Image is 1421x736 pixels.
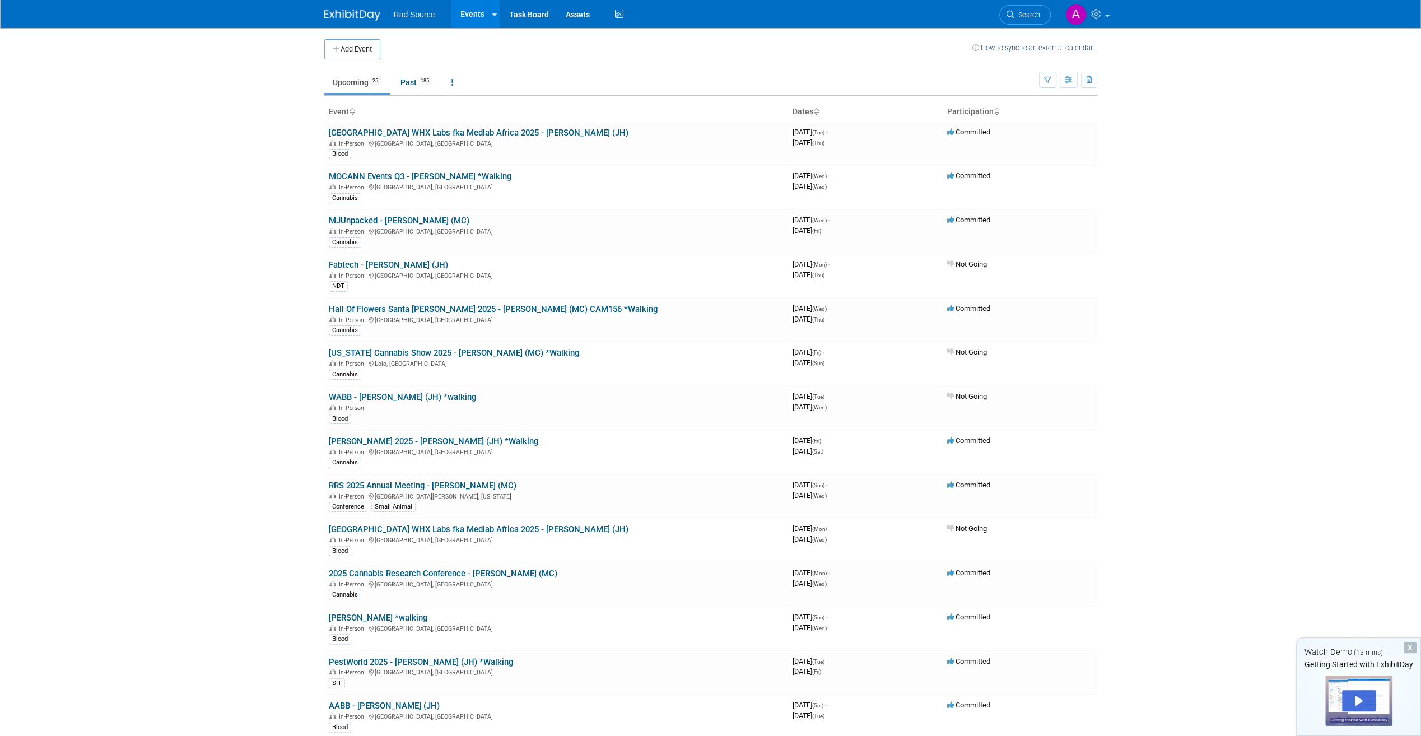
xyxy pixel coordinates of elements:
[793,491,827,500] span: [DATE]
[826,657,828,665] span: -
[329,315,784,324] div: [GEOGRAPHIC_DATA], [GEOGRAPHIC_DATA]
[828,304,830,313] span: -
[369,77,381,85] span: 25
[812,713,824,719] span: (Tue)
[417,77,432,85] span: 185
[793,138,824,147] span: [DATE]
[812,537,827,543] span: (Wed)
[947,128,990,136] span: Committed
[793,613,828,621] span: [DATE]
[826,128,828,136] span: -
[828,569,830,577] span: -
[339,669,367,676] span: In-Person
[329,711,784,720] div: [GEOGRAPHIC_DATA], [GEOGRAPHIC_DATA]
[329,667,784,676] div: [GEOGRAPHIC_DATA], [GEOGRAPHIC_DATA]
[947,216,990,224] span: Committed
[826,613,828,621] span: -
[339,360,367,367] span: In-Person
[793,524,830,533] span: [DATE]
[339,537,367,544] span: In-Person
[329,260,448,270] a: Fabtech - [PERSON_NAME] (JH)
[329,569,557,579] a: 2025 Cannabis Research Conference - [PERSON_NAME] (MC)
[788,103,943,122] th: Dates
[349,107,355,116] a: Sort by Event Name
[329,436,538,446] a: [PERSON_NAME] 2025 - [PERSON_NAME] (JH) *Walking
[793,535,827,543] span: [DATE]
[812,360,824,366] span: (Sun)
[947,657,990,665] span: Committed
[329,216,469,226] a: MJUnpacked - [PERSON_NAME] (MC)
[329,535,784,544] div: [GEOGRAPHIC_DATA], [GEOGRAPHIC_DATA]
[826,481,828,489] span: -
[329,171,511,181] a: MOCANN Events Q3 - [PERSON_NAME] *Walking
[1297,646,1420,658] div: Watch Demo
[329,271,784,280] div: [GEOGRAPHIC_DATA], [GEOGRAPHIC_DATA]
[329,138,784,147] div: [GEOGRAPHIC_DATA], [GEOGRAPHIC_DATA]
[329,228,336,234] img: In-Person Event
[812,173,827,179] span: (Wed)
[812,625,827,631] span: (Wed)
[329,404,336,410] img: In-Person Event
[972,44,1097,52] a: How to sync to an external calendar...
[1065,4,1087,25] img: Armando Arellano
[813,107,819,116] a: Sort by Start Date
[329,149,351,159] div: Blood
[329,414,351,424] div: Blood
[947,701,990,709] span: Committed
[339,493,367,500] span: In-Person
[329,449,336,454] img: In-Person Event
[329,481,516,491] a: RRS 2025 Annual Meeting - [PERSON_NAME] (MC)
[1404,642,1417,653] div: Dismiss
[329,493,336,499] img: In-Person Event
[339,316,367,324] span: In-Person
[812,702,823,709] span: (Sat)
[826,392,828,400] span: -
[329,184,336,189] img: In-Person Event
[812,659,824,665] span: (Tue)
[329,458,361,468] div: Cannabis
[793,623,827,632] span: [DATE]
[812,669,821,675] span: (Fri)
[329,669,336,674] img: In-Person Event
[947,348,987,356] span: Not Going
[339,140,367,147] span: In-Person
[339,449,367,456] span: In-Person
[329,657,513,667] a: PestWorld 2025 - [PERSON_NAME] (JH) *Walking
[324,39,380,59] button: Add Event
[812,449,823,455] span: (Sat)
[329,701,440,711] a: AABB - [PERSON_NAME] (JH)
[812,316,824,323] span: (Thu)
[339,625,367,632] span: In-Person
[329,581,336,586] img: In-Person Event
[812,404,827,411] span: (Wed)
[812,570,827,576] span: (Mon)
[823,436,824,445] span: -
[828,524,830,533] span: -
[371,502,416,512] div: Small Animal
[793,315,824,323] span: [DATE]
[793,447,823,455] span: [DATE]
[793,182,827,190] span: [DATE]
[793,392,828,400] span: [DATE]
[324,72,390,93] a: Upcoming25
[329,370,361,380] div: Cannabis
[329,325,361,336] div: Cannabis
[947,569,990,577] span: Committed
[1014,11,1040,19] span: Search
[812,482,824,488] span: (Sun)
[994,107,999,116] a: Sort by Participation Type
[947,171,990,180] span: Committed
[793,128,828,136] span: [DATE]
[793,579,827,588] span: [DATE]
[329,502,367,512] div: Conference
[793,260,830,268] span: [DATE]
[339,228,367,235] span: In-Person
[339,272,367,280] span: In-Person
[329,546,351,556] div: Blood
[793,271,824,279] span: [DATE]
[329,392,476,402] a: WABB - [PERSON_NAME] (JH) *walking
[329,524,628,534] a: [GEOGRAPHIC_DATA] WHX Labs fka Medlab Africa 2025 - [PERSON_NAME] (JH)
[825,701,827,709] span: -
[394,10,435,19] span: Rad Source
[999,5,1051,25] a: Search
